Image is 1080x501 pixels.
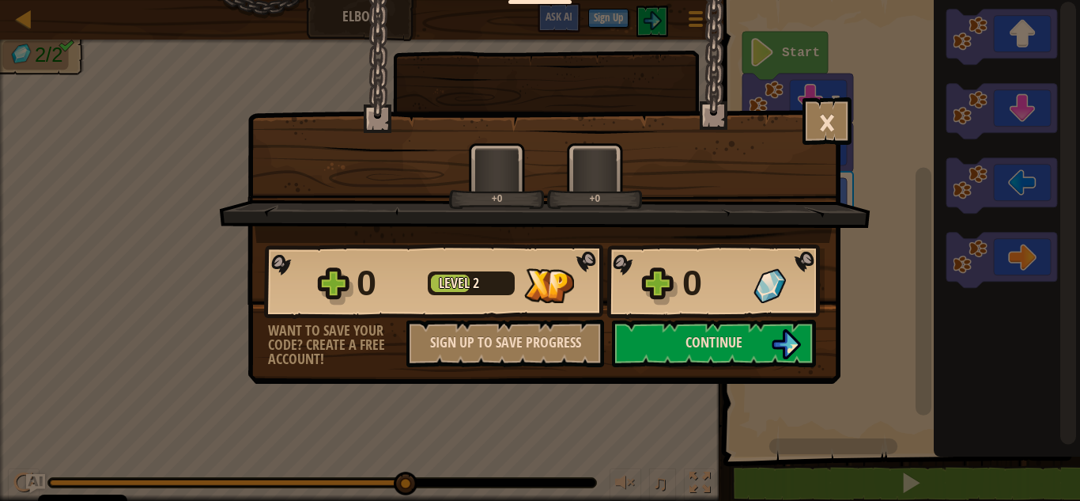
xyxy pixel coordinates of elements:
[685,332,742,352] span: Continue
[406,320,604,367] button: Sign Up to Save Progress
[612,320,816,367] button: Continue
[524,268,574,303] img: XP Gained
[771,329,801,359] img: Continue
[753,268,786,303] img: Gems Gained
[439,273,473,293] span: Level
[682,258,744,309] div: 0
[357,258,418,309] div: 0
[452,192,542,204] div: +0
[473,273,479,293] span: 2
[802,97,852,145] button: ×
[550,192,640,204] div: +0
[268,324,406,366] div: Want to save your code? Create a free account!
